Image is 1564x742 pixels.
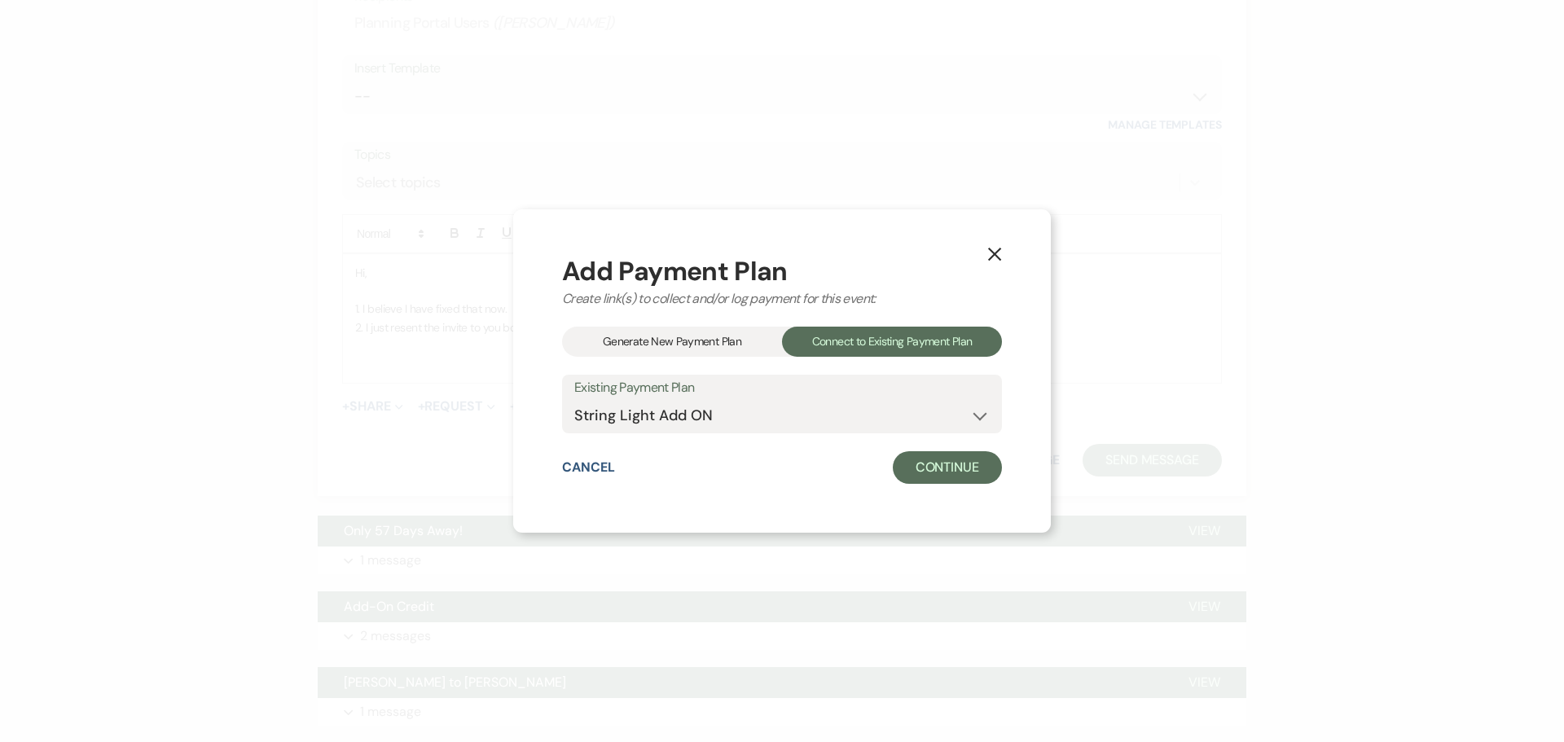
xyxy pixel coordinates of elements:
[562,258,1002,284] div: Add Payment Plan
[782,327,1002,357] div: Connect to Existing Payment Plan
[893,451,1002,484] button: Continue
[562,327,782,357] div: Generate New Payment Plan
[562,289,1002,309] div: Create link(s) to collect and/or log payment for this event:
[562,461,615,474] button: Cancel
[574,376,990,400] label: Existing Payment Plan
